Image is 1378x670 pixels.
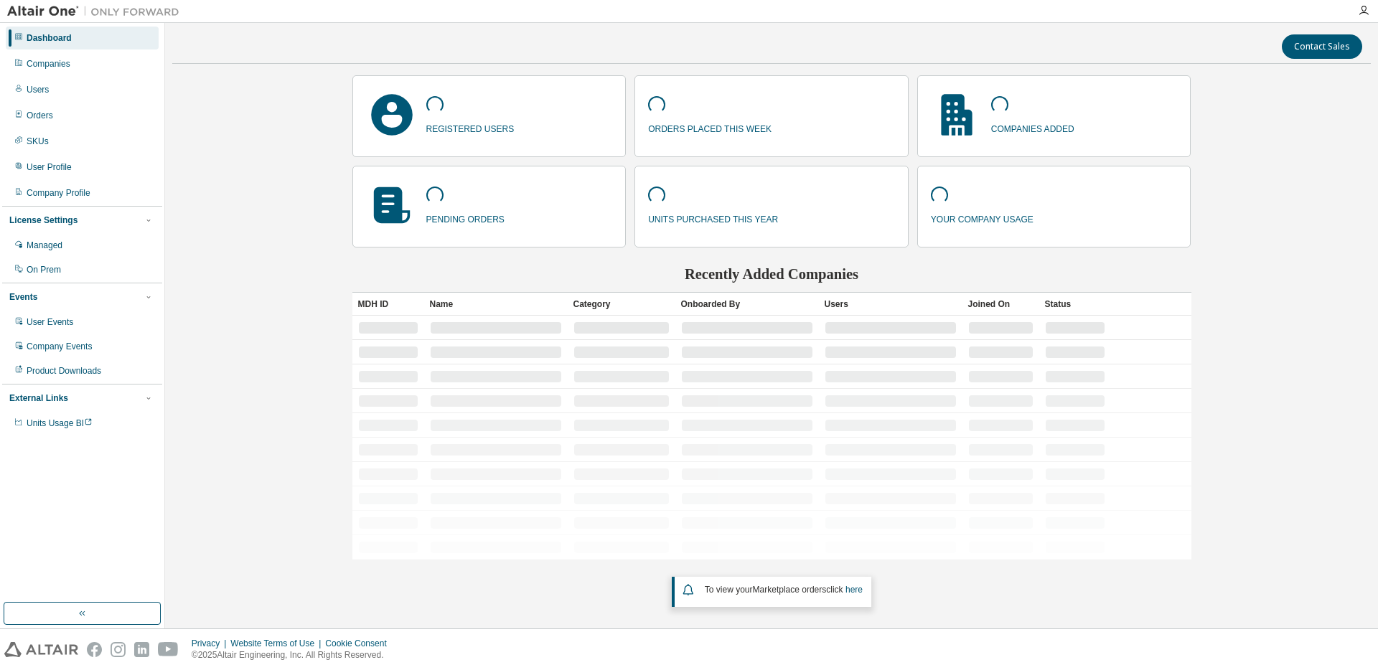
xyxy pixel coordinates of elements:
div: On Prem [27,264,61,275]
a: here [845,585,863,595]
div: Privacy [192,638,230,649]
div: Companies [27,58,70,70]
div: Website Terms of Use [230,638,325,649]
div: Dashboard [27,32,72,44]
div: License Settings [9,214,78,226]
span: Units Usage BI [27,418,93,428]
div: External Links [9,392,68,404]
div: Managed [27,240,62,251]
p: pending orders [426,209,505,226]
em: Marketplace orders [753,585,827,595]
img: instagram.svg [111,642,126,657]
p: companies added [991,119,1074,136]
div: MDH ID [358,293,418,316]
span: To view your click [705,585,863,595]
div: Company Events [27,341,92,352]
img: youtube.svg [158,642,179,657]
div: Joined On [968,293,1033,316]
p: © 2025 Altair Engineering, Inc. All Rights Reserved. [192,649,395,661]
div: User Events [27,316,73,328]
div: Name [430,293,562,316]
div: Users [825,293,957,316]
div: Cookie Consent [325,638,395,649]
button: Contact Sales [1282,34,1362,59]
p: your company usage [931,209,1033,226]
img: facebook.svg [87,642,102,657]
div: Onboarded By [681,293,813,316]
div: Category [573,293,670,316]
img: linkedin.svg [134,642,149,657]
div: Product Downloads [27,365,101,377]
div: Orders [27,110,53,121]
img: altair_logo.svg [4,642,78,657]
div: Events [9,291,37,303]
div: Company Profile [27,187,90,199]
img: Altair One [7,4,187,19]
div: SKUs [27,136,49,147]
div: Users [27,84,49,95]
div: Status [1045,293,1105,316]
p: registered users [426,119,515,136]
div: User Profile [27,161,72,173]
p: units purchased this year [648,209,778,226]
h2: Recently Added Companies [352,265,1191,283]
p: orders placed this week [648,119,772,136]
